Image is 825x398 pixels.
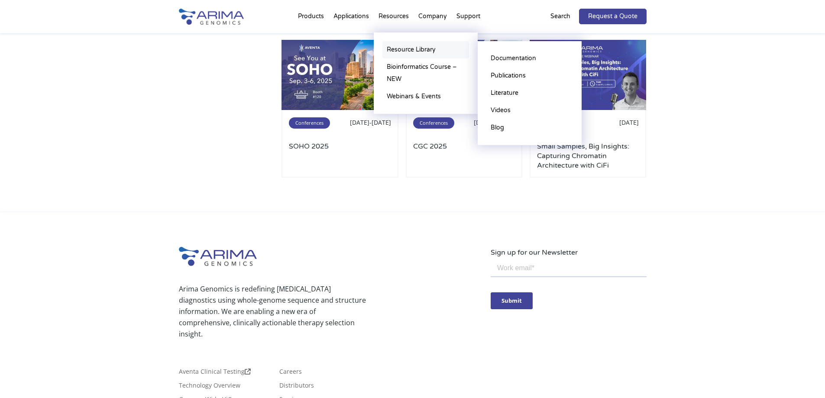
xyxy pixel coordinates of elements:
a: Blog [486,119,573,136]
span: [DATE]-[DATE] [474,118,515,126]
a: Bioinformatics Course – NEW [382,58,469,88]
a: Videos [486,102,573,119]
p: Sign up for our Newsletter [491,247,647,258]
img: SOHO-2025-500x300.jpg [281,40,398,110]
a: Documentation [486,50,573,67]
a: Publications [486,67,573,84]
span: Conferences [413,117,454,129]
a: Request a Quote [579,9,647,24]
a: Distributors [279,382,314,392]
a: Technology Overview [179,382,240,392]
a: Resource Library [382,41,469,58]
a: CGC 2025 [413,142,515,170]
iframe: Form 0 [491,258,647,315]
img: Arima-Genomics-logo [179,9,244,25]
a: Careers [279,369,302,378]
a: Aventa Clinical Testing [179,369,251,378]
span: [DATE] [619,118,639,126]
p: Arima Genomics is redefining [MEDICAL_DATA] diagnostics using whole-genome sequence and structure... [179,283,366,340]
p: Search [550,11,570,22]
a: Webinars & Events [382,88,469,105]
a: Small Samples, Big Insights: Capturing Chromatin Architecture with CiFi [537,142,639,170]
img: Arima-Genomics-logo [179,247,257,266]
a: SOHO 2025 [289,142,391,170]
img: July-2025-webinar-3-500x300.jpg [530,40,647,110]
a: Literature [486,84,573,102]
span: [DATE]-[DATE] [350,118,391,126]
span: Conferences [289,117,330,129]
